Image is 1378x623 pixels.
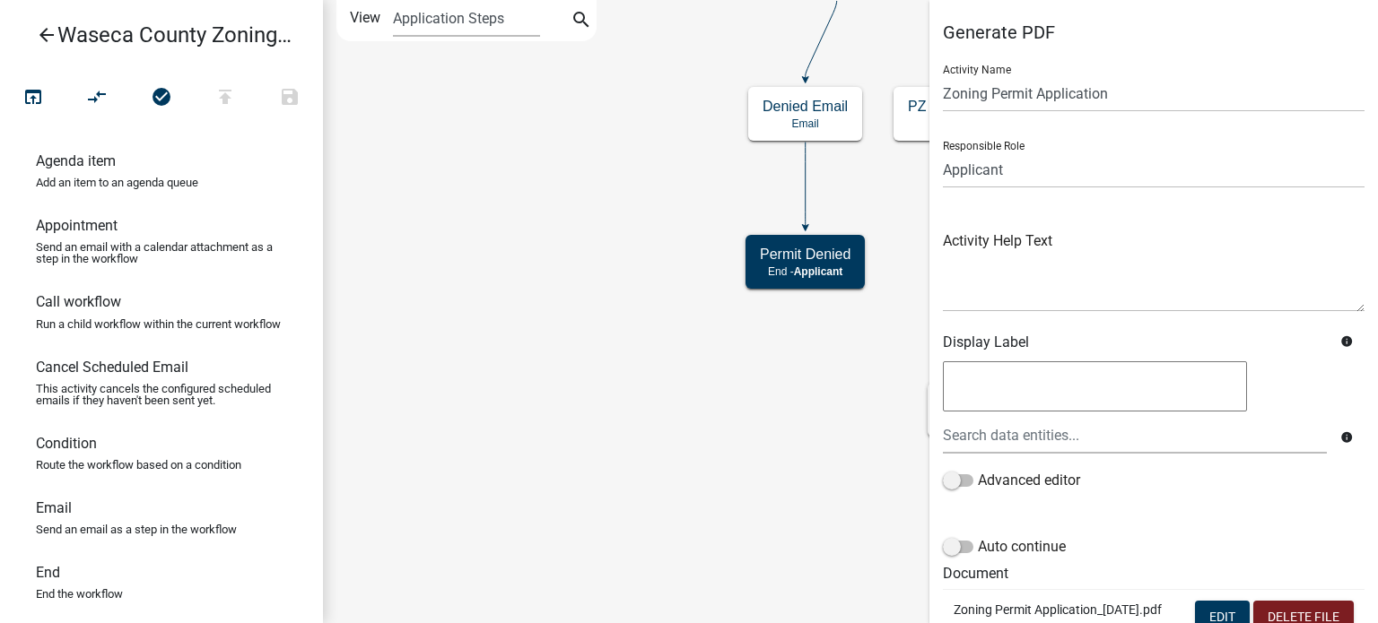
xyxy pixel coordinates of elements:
div: Workflow actions [1,79,322,122]
i: arrow_back [36,24,57,49]
h6: End [36,564,60,581]
label: Advanced editor [943,470,1080,491]
h6: Call workflow [36,293,121,310]
p: Send an email as a step in the workflow [36,523,237,535]
input: Search data entities... [943,417,1327,454]
p: This activity cancels the configured scheduled emails if they haven't been sent yet. [36,383,287,406]
button: search [567,7,596,36]
h5: Denied Email [763,98,848,115]
h6: Email [36,499,72,516]
i: search [571,9,592,34]
button: No problems [129,79,194,117]
p: Email [908,117,1159,130]
p: Add an item to an agenda queue [36,177,198,188]
button: Publish [193,79,257,117]
button: Auto Layout [65,79,129,117]
h6: Appointment [36,217,118,234]
p: Route the workflow based on a condition [36,459,241,471]
p: Zoning Permit Application_[DATE].pdf [954,601,1168,619]
button: Test Workflow [1,79,65,117]
h6: Display Label [943,333,1327,350]
i: info [1340,335,1353,348]
h6: Document [943,565,1365,582]
p: End - [760,265,850,278]
h6: Condition [36,435,97,452]
label: Auto continue [943,536,1066,558]
button: Save [257,79,322,117]
i: save [279,86,301,111]
h5: Generate PDF [943,22,1365,43]
p: Send an email with a calendar attachment as a step in the workflow [36,241,287,264]
h6: Agenda item [36,152,116,169]
h5: PZ Administrator Review Needed Email [908,98,1159,115]
i: open_in_browser [22,86,44,111]
p: Run a child workflow within the current workflow [36,318,281,330]
p: End the workflow [36,588,123,600]
i: publish [214,86,236,111]
h6: Cancel Scheduled Email [36,359,188,376]
span: Applicant [794,265,843,278]
i: check_circle [151,86,172,111]
i: compare_arrows [87,86,109,111]
a: Waseca County Zoning Permit Application [14,14,294,56]
p: Email [763,117,848,130]
i: info [1340,431,1353,444]
h5: Permit Denied [760,246,850,263]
